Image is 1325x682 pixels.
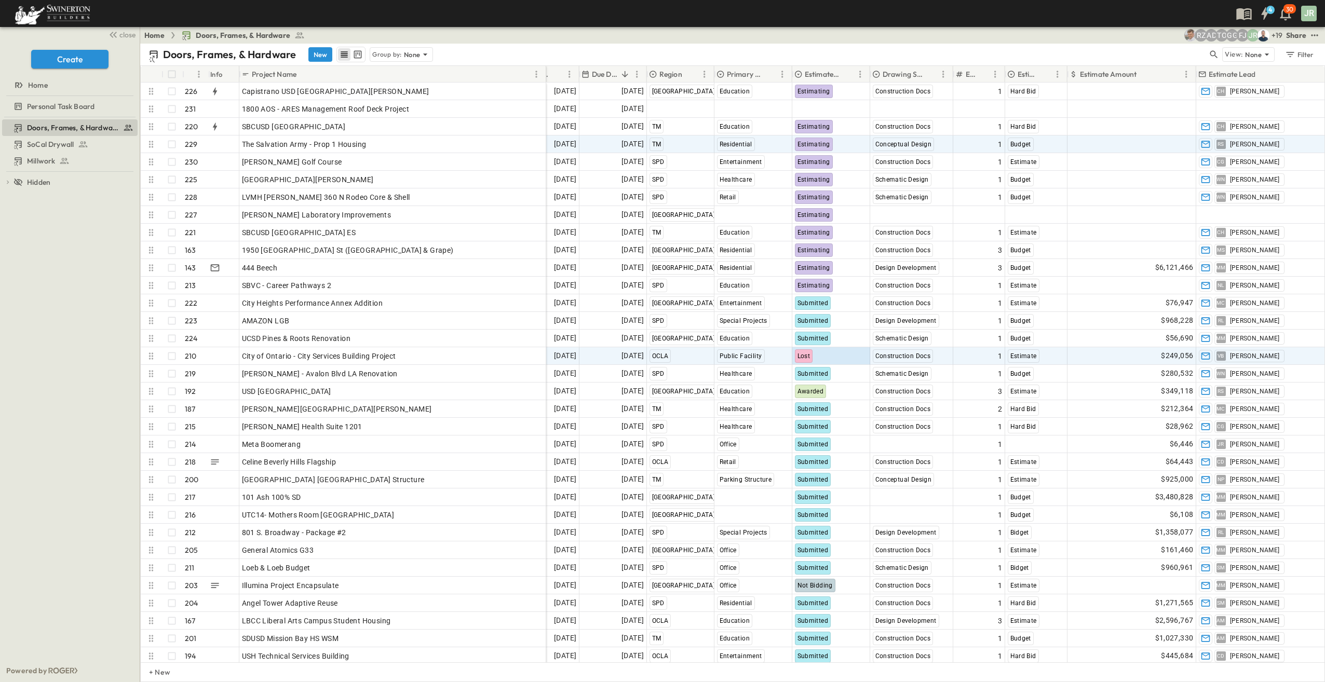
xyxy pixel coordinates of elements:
span: [GEOGRAPHIC_DATA][PERSON_NAME] [242,174,374,185]
span: Estimating [797,282,830,289]
span: SBCUSD [GEOGRAPHIC_DATA] ES [242,227,356,238]
span: Education [720,335,750,342]
span: CH [1217,232,1225,233]
span: Construction Docs [875,299,931,307]
span: MM [1216,267,1226,268]
span: Hidden [27,177,50,187]
span: [DATE] [621,103,644,115]
span: [PERSON_NAME] - Avalon Blvd LA Renovation [242,369,398,379]
span: 1 [998,369,1002,379]
div: table view [336,47,366,62]
span: Budget [1010,194,1031,201]
span: OCLA [652,352,669,360]
span: Submitted [797,335,829,342]
button: Menu [1051,68,1064,80]
span: [DATE] [554,350,576,362]
p: 30 [1286,5,1293,13]
span: $249,056 [1161,350,1193,362]
span: 1 [998,280,1002,291]
span: [DATE] [621,385,644,397]
button: kanban view [351,48,364,61]
p: 221 [185,227,196,238]
a: SoCal Drywall [2,137,136,152]
button: row view [338,48,350,61]
span: 1950 [GEOGRAPHIC_DATA] St ([GEOGRAPHIC_DATA] & Grape) [242,245,454,255]
button: Sort [1139,69,1150,80]
span: [PERSON_NAME] [1230,264,1280,272]
span: 1 [998,121,1002,132]
span: 1 [998,351,1002,361]
span: Residential [720,141,752,148]
span: 1 [998,139,1002,149]
span: SPD [652,158,665,166]
div: Info [210,60,223,89]
p: None [1245,49,1262,60]
div: Filter [1285,49,1314,60]
span: [GEOGRAPHIC_DATA] [652,335,715,342]
span: [PERSON_NAME] [1230,122,1280,131]
span: [PERSON_NAME] [1230,281,1280,290]
span: Awarded [797,388,824,395]
div: Personal Task Boardtest [2,98,138,115]
img: Aaron Anderson (aaron.anderson@swinerton.com) [1184,29,1197,42]
span: [GEOGRAPHIC_DATA] [652,211,715,219]
span: Construction Docs [875,352,931,360]
span: Estimate [1010,282,1037,289]
button: Sort [552,69,563,80]
span: Education [720,229,750,236]
p: 229 [185,139,198,149]
span: CG [1217,161,1225,162]
span: [GEOGRAPHIC_DATA] [652,264,715,271]
span: WN [1216,179,1225,180]
span: Estimate [1010,352,1037,360]
span: [DATE] [621,367,644,379]
span: LVMH [PERSON_NAME] 360 N Rodeo Core & Shell [242,192,410,202]
span: [DATE] [554,209,576,221]
span: [DATE] [554,297,576,309]
span: [DATE] [621,350,644,362]
span: Construction Docs [875,229,931,236]
span: Budget [1010,176,1031,183]
span: [PERSON_NAME] [1230,334,1280,343]
span: CH [1217,126,1225,127]
button: Sort [186,69,198,80]
p: Estimate Amount [1080,69,1137,79]
span: Capistrano USD [GEOGRAPHIC_DATA][PERSON_NAME] [242,86,429,97]
span: $76,947 [1166,297,1194,309]
button: New [308,47,332,62]
p: 230 [185,157,198,167]
span: Estimating [797,88,830,95]
span: [DATE] [554,315,576,326]
p: 227 [185,210,197,220]
img: 6c363589ada0b36f064d841b69d3a419a338230e66bb0a533688fa5cc3e9e735.png [12,3,92,24]
span: [DATE] [621,403,644,415]
span: Budget [1010,317,1031,324]
span: [DATE] [621,156,644,168]
p: 220 [185,121,198,132]
span: Special Projects [720,317,767,324]
span: [DATE] [621,120,644,132]
span: Retail [720,194,736,201]
span: Personal Task Board [27,101,94,112]
span: [PERSON_NAME] [1230,370,1280,378]
p: 187 [185,404,196,414]
span: Schematic Design [875,370,929,377]
span: [DATE] [554,156,576,168]
div: Millworktest [2,153,138,169]
span: Construction Docs [875,282,931,289]
span: Estimate [1010,388,1037,395]
span: [DATE] [554,103,576,115]
h6: 4 [1268,6,1272,14]
span: Submitted [797,370,829,377]
span: [GEOGRAPHIC_DATA] [652,88,715,95]
span: Home [28,80,48,90]
div: Share [1286,30,1306,40]
button: test [1308,29,1321,42]
span: Lost [797,352,810,360]
p: View: [1225,49,1243,60]
span: [DATE] [554,191,576,203]
div: Info [208,66,239,83]
span: [PERSON_NAME] [1230,193,1280,201]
